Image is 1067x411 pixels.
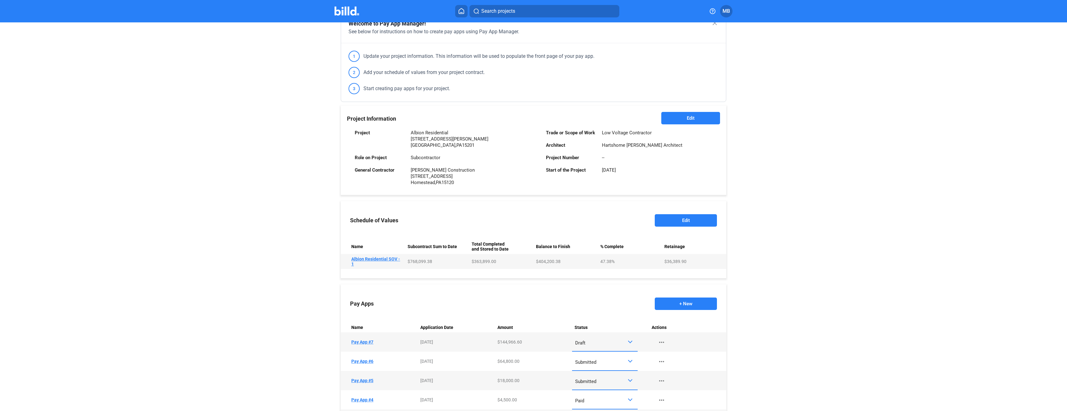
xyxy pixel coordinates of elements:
[662,254,726,269] td: $36,389.90
[349,51,360,62] span: 1
[355,167,404,173] div: General Contractor
[355,130,404,136] div: Project
[341,254,405,269] td: Albion Residential SOV - 1
[349,28,718,35] div: See below for instructions on how to create pay apps using Pay App Manager.
[687,115,695,121] span: Edit
[349,67,360,78] span: 2
[533,254,598,269] td: $404,200.38
[723,7,730,15] span: MB
[598,239,662,254] th: % Complete
[349,67,485,78] div: Add your schedule of values from your project contract.
[341,239,405,254] th: Name
[661,112,720,124] button: Edit
[602,142,682,148] div: Hartshome [PERSON_NAME] Architect
[418,322,495,332] th: Application Date
[341,352,418,371] td: Pay App #6
[598,254,662,269] td: 47.38%
[411,142,456,148] span: [GEOGRAPHIC_DATA],
[711,19,718,27] mat-icon: close
[481,7,515,15] span: Search projects
[575,359,596,365] span: Submitted
[405,239,469,254] th: Subcontract Sum to Date
[720,5,732,17] button: MB
[418,371,495,390] td: [DATE]
[462,142,474,148] span: 15201
[649,322,726,332] th: Actions
[335,7,359,16] img: Billd Company Logo
[575,379,596,384] span: Submitted
[411,173,475,179] div: [STREET_ADDRESS]
[602,130,652,136] div: Low Voltage Contractor
[350,301,374,307] div: Pay Apps
[411,180,436,185] span: Homestead,
[418,352,495,371] td: [DATE]
[572,322,649,332] th: Status
[495,332,572,352] td: $144,966.60
[658,339,665,346] mat-icon: more_horiz
[341,390,418,409] td: Pay App #4
[575,340,585,346] span: Draft
[350,217,398,224] div: Schedule of Values
[469,239,533,254] th: Total Completed and Stored to Date
[418,332,495,352] td: [DATE]
[546,130,596,136] div: Trade or Scope of Work
[349,19,718,28] div: Welcome to Pay App Manager!
[533,239,598,254] th: Balance to Finish
[349,83,450,94] div: Start creating pay apps for your project.
[341,322,418,332] th: Name
[436,180,441,185] span: PA
[495,390,572,409] td: $4,500.00
[411,136,488,142] div: [STREET_ADDRESS][PERSON_NAME]
[469,254,533,269] td: $363,899.00
[658,377,665,385] mat-icon: more_horiz
[349,51,594,62] div: Update your project information. This information will be used to populate the front page of your...
[405,254,469,269] td: $768,099.38
[418,390,495,409] td: [DATE]
[658,396,665,404] mat-icon: more_horiz
[495,371,572,390] td: $18,000.00
[341,332,418,352] td: Pay App #7
[495,352,572,371] td: $64,800.00
[655,214,717,227] button: Edit
[341,371,418,390] td: Pay App #5
[347,115,396,122] span: Project Information
[495,322,572,332] th: Amount
[411,155,440,161] div: Subcontractor
[658,358,665,365] mat-icon: more_horiz
[349,83,360,94] span: 3
[546,155,596,161] div: Project Number
[546,167,596,173] div: Start of the Project
[602,155,604,161] div: --
[662,239,726,254] th: Retainage
[575,398,584,404] span: Paid
[456,142,462,148] span: PA
[441,180,454,185] span: 15120
[355,155,404,161] div: Role on Project
[546,142,596,148] div: Architect
[411,167,475,173] div: [PERSON_NAME] Construction
[602,167,616,173] div: [DATE]
[411,130,488,136] div: Albion Residential
[469,5,619,17] button: Search projects
[655,298,717,310] button: + New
